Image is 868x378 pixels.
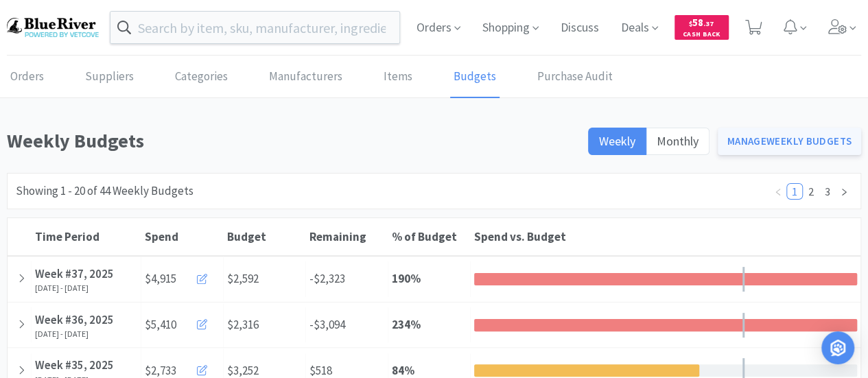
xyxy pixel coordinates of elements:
[7,126,580,156] h1: Weekly Budgets
[266,56,346,98] a: Manufacturers
[227,363,259,378] span: $3,252
[819,183,836,200] li: 3
[534,56,616,98] a: Purchase Audit
[657,133,699,149] span: Monthly
[840,188,848,196] i: icon: right
[821,331,854,364] div: Open Intercom Messenger
[145,316,176,334] span: $5,410
[145,270,176,288] span: $4,915
[35,283,137,293] div: [DATE] - [DATE]
[787,184,802,199] a: 1
[309,271,345,286] span: -$2,323
[786,183,803,200] li: 1
[689,16,714,29] span: 58
[689,19,692,28] span: $
[16,182,193,200] div: Showing 1 - 20 of 44 Weekly Budgets
[227,229,303,244] div: Budget
[227,317,259,332] span: $2,316
[145,229,220,244] div: Spend
[309,317,345,332] span: -$3,094
[110,12,399,43] input: Search by item, sku, manufacturer, ingredient, size...
[474,229,857,244] div: Spend vs. Budget
[7,18,99,36] img: b17b0d86f29542b49a2f66beb9ff811a.png
[172,56,231,98] a: Categories
[803,183,819,200] li: 2
[683,31,720,40] span: Cash Back
[309,229,385,244] div: Remaining
[675,9,729,46] a: $58.37Cash Back
[7,56,47,98] a: Orders
[804,184,819,199] a: 2
[703,19,714,28] span: . 37
[820,184,835,199] a: 3
[35,329,137,339] div: [DATE] - [DATE]
[380,56,416,98] a: Items
[450,56,500,98] a: Budgets
[770,183,786,200] li: Previous Page
[774,188,782,196] i: icon: left
[392,363,414,378] strong: 84 %
[599,133,635,149] span: Weekly
[392,229,467,244] div: % of Budget
[392,317,421,332] strong: 234 %
[309,363,332,378] span: $518
[35,265,137,283] div: Week #37, 2025
[35,311,137,329] div: Week #36, 2025
[35,356,137,375] div: Week #35, 2025
[718,128,862,155] a: ManageWeekly Budgets
[82,56,137,98] a: Suppliers
[227,271,259,286] span: $2,592
[555,22,605,34] a: Discuss
[35,229,138,244] div: Time Period
[836,183,852,200] li: Next Page
[392,271,421,286] strong: 190 %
